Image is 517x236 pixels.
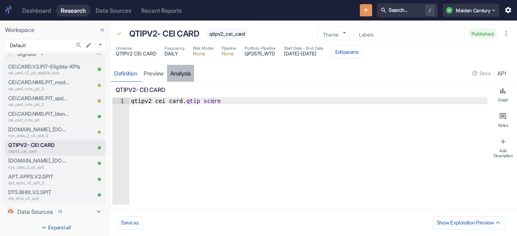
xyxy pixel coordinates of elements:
span: qtipv2_cei_card [206,31,248,37]
button: Expand all [2,221,109,234]
span: 9 [38,50,46,57]
span: QTIPV2 CEI CARD [116,51,156,56]
a: QTIPV2- CEI CARDqtipv2_cei_card [8,141,69,154]
p: QTIPV2- CEI CARD [129,27,199,40]
button: edit [83,40,94,50]
a: [DOMAIN_NAME]_[DOMAIN_NAME]nyx_data_2_v2_spit [8,157,69,170]
a: CEI.CARD.V2.PIT-Eligible-KPIscei_card_v2_pit_eligible_kpis [8,63,90,76]
div: Data Sources13 [3,204,106,219]
span: [DATE] - [DATE] [284,51,323,56]
span: DAILY [165,51,185,56]
p: CEI.CARD.NMS.PIT_modelweighteddeltascore [8,78,69,86]
span: Published [468,31,497,37]
a: preview [140,65,167,82]
p: nyx_data_2_v2_spit [8,164,69,170]
span: 13 [55,209,65,215]
div: resource tabs [111,65,517,82]
button: Notes [491,109,515,131]
p: apt_apps_v2_spit_2 [8,180,69,186]
a: Data Sources [91,5,136,16]
span: Frequency [165,45,185,51]
div: Add Description [492,148,514,158]
div: 1 [112,98,129,104]
p: [DOMAIN_NAME]_[DOMAIN_NAME] [8,126,69,133]
span: Portfolio Pipeline [245,45,276,51]
a: CEI.CARD.NMS.PIT_spdeltascorecei_card_nms_pit_2 [8,94,69,108]
a: analysis [167,65,194,82]
p: nyx_data_2_v2_spit_2 [8,133,69,139]
p: Signals [17,49,36,58]
p: QTIPV2- CEI CARD [116,85,484,94]
p: Workspace [5,25,106,34]
p: QTIPV2- CEI CARD [8,141,69,149]
button: New Resource [360,4,373,17]
button: Graph [491,84,515,106]
p: dts_bhix_v2_spit [8,195,69,202]
span: None [222,51,236,56]
a: Recent Reports [136,5,187,16]
p: CEI.CARD.NMS.PIT_spdeltascore [8,94,69,102]
a: CEI.CARD.NMS.PIT_modelweighteddeltascorecei_card_nms_pit_3 [8,78,69,92]
button: QMaiden Century [443,4,499,17]
span: Pipeline [222,45,236,51]
p: DTS.BHIX.V2.SPIT [8,188,69,196]
a: CEI.CARD.NMS.PIT_blendeddeltascorecei_card_nms_pit [8,110,69,123]
a: Research [56,5,91,16]
p: Data Sources [17,207,53,216]
div: Signals9 [3,46,106,61]
p: CEI.CARD.NMS.PIT_blendeddeltascore [8,110,69,118]
button: Save as [117,216,142,229]
p: qtipv2_cei_card [8,148,69,154]
p: [DOMAIN_NAME]_[DOMAIN_NAME] [8,157,69,165]
div: Data Sources [96,7,131,14]
span: Signal [116,30,122,39]
span: QP2575_WTD [245,51,276,56]
a: Dashboard [17,5,56,16]
div: Recent Reports [141,7,182,14]
div: Dashboard [22,7,51,14]
p: cei_card_nms_pit_3 [8,86,69,92]
button: Show Exploration Preview [433,216,506,229]
p: cei_card_nms_pit_2 [8,101,69,108]
button: Search... [73,40,84,50]
button: Editparams [332,45,362,58]
p: APT.APPS.V2.SPIT [8,173,69,181]
div: Q [446,7,453,14]
div: QTIPV2- CEI CARD [127,25,201,42]
a: [DOMAIN_NAME]_[DOMAIN_NAME]nyx_data_2_v2_spit_2 [8,126,69,139]
span: None [193,51,213,56]
div: Research [61,7,86,14]
button: Docs [469,67,494,80]
a: DTS.BHIX.V2.SPITdts_bhix_v2_spit [8,188,69,202]
span: Start Date - End Date [284,45,323,51]
button: Search.../ [377,3,438,17]
p: cei_card_v2_pit_eligible_kpis [8,70,90,76]
a: APT.APPS.V2.SPITapt_apps_v2_spit_2 [8,173,69,186]
span: Universe [116,45,156,51]
button: Collapse Sidebar [97,25,108,35]
div: API [497,70,506,77]
div: Definition [114,70,137,77]
p: CEI.CARD.V2.PIT-Eligible-KPIs [8,63,90,71]
span: Risk Model [193,45,213,51]
p: cei_card_nms_pit [8,117,69,123]
div: Default [5,39,106,52]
